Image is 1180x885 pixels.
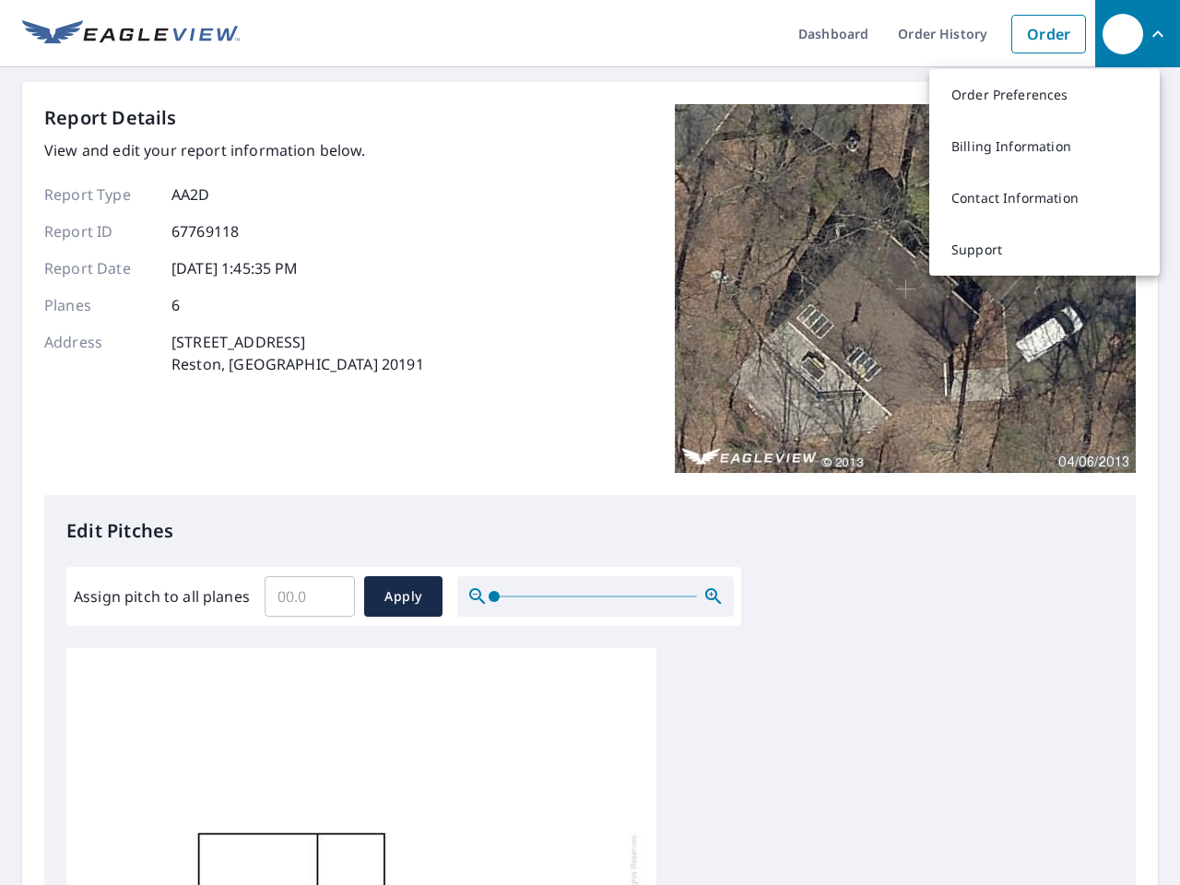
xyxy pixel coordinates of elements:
label: Assign pitch to all planes [74,585,250,608]
p: AA2D [171,183,210,206]
input: 00.0 [265,571,355,622]
a: Contact Information [929,172,1160,224]
p: Report Date [44,257,155,279]
p: View and edit your report information below. [44,139,424,161]
p: [DATE] 1:45:35 PM [171,257,299,279]
p: Edit Pitches [66,517,1114,545]
span: Apply [379,585,428,608]
button: Apply [364,576,442,617]
a: Order [1011,15,1086,53]
p: Report Type [44,183,155,206]
a: Billing Information [929,121,1160,172]
p: Report ID [44,220,155,242]
p: Report Details [44,104,177,132]
p: 6 [171,294,180,316]
a: Order Preferences [929,69,1160,121]
img: Top image [675,104,1136,473]
p: Address [44,331,155,375]
a: Support [929,224,1160,276]
p: [STREET_ADDRESS] Reston, [GEOGRAPHIC_DATA] 20191 [171,331,424,375]
p: Planes [44,294,155,316]
p: 67769118 [171,220,239,242]
img: EV Logo [22,20,240,48]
